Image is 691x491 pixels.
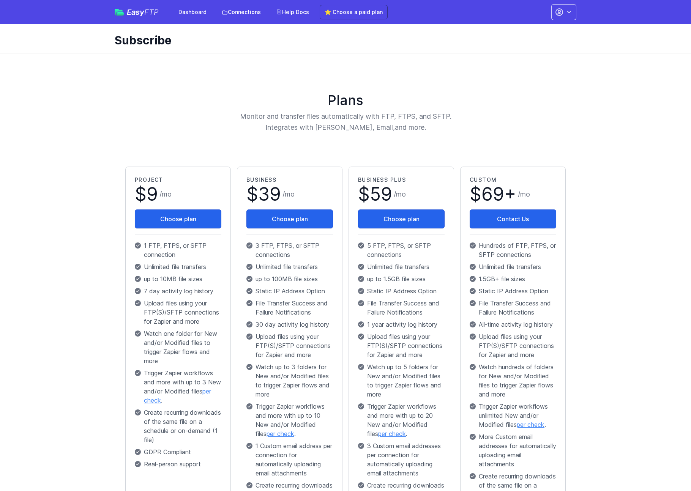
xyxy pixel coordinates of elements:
span: $ [135,185,158,203]
span: 59 [370,183,392,205]
a: Contact Us [470,209,556,228]
span: Trigger Zapier workflows and more with up to 3 New and/or Modified files . [144,368,221,405]
p: Watch hundreds of folders for New and/or Modified files to trigger Zapier flows and more [470,362,556,399]
button: Choose plan [358,209,445,228]
p: Watch up to 5 folders for New and/or Modified files to trigger Zapier flows and more [358,362,445,399]
p: Unlimited file transfers [135,262,221,271]
p: up to 1.5GB file sizes [358,274,445,283]
p: Upload files using your FTP(S)/SFTP connections for Zapier and more [246,332,333,359]
span: Easy [127,8,159,16]
h2: Business Plus [358,176,445,184]
p: 1 FTP, FTPS, or SFTP connection [135,241,221,259]
h2: Project [135,176,221,184]
p: 30 day activity log history [246,320,333,329]
span: $ [358,185,392,203]
span: / [518,189,530,200]
p: up to 10MB file sizes [135,274,221,283]
span: $ [470,185,516,203]
p: 5 FTP, FTPS, or SFTP connections [358,241,445,259]
p: 7 day activity log history [135,286,221,296]
p: up to 100MB file sizes [246,274,333,283]
span: Trigger Zapier workflows unlimited New and/or Modified files . [479,402,556,429]
span: mo [396,190,406,198]
span: 39 [258,183,281,205]
span: Trigger Zapier workflows and more with up to 10 New and/or Modified files . [256,402,333,438]
h1: Plans [122,93,569,108]
span: FTP [144,8,159,17]
h1: Subscribe [115,33,570,47]
p: Upload files using your FTP(S)/SFTP connections for Zapier and more [135,299,221,326]
p: Create recurring downloads of the same file on a schedule or on-demand (1 file) [135,408,221,444]
a: EasyFTP [115,8,159,16]
span: 69+ [481,183,516,205]
span: $ [246,185,281,203]
p: Unlimited file transfers [246,262,333,271]
p: File Transfer Success and Failure Notifications [358,299,445,317]
p: All-time activity log history [470,320,556,329]
span: / [159,189,172,200]
span: mo [162,190,172,198]
p: Hundreds of FTP, FTPS, or SFTP connections [470,241,556,259]
a: per check [144,387,211,404]
p: Real-person support [135,460,221,469]
a: per check [517,421,544,428]
p: 3 FTP, FTPS, or SFTP connections [246,241,333,259]
p: Upload files using your FTP(S)/SFTP connections for Zapier and more [358,332,445,359]
h2: Business [246,176,333,184]
span: mo [520,190,530,198]
a: per check [267,430,294,437]
p: 1 year activity log history [358,320,445,329]
h2: Custom [470,176,556,184]
a: ⭐ Choose a paid plan [320,5,388,19]
p: Watch up to 3 folders for New and/or Modified files to trigger Zapier flows and more [246,362,333,399]
p: More Custom email addresses for automatically uploading email attachments [470,432,556,469]
p: 1 Custom email address per connection for automatically uploading email attachments [246,441,333,478]
p: Watch one folder for New and/or Modified files to trigger Zapier flows and more [135,329,221,365]
p: Unlimited file transfers [470,262,556,271]
span: / [394,189,406,200]
button: Choose plan [246,209,333,228]
p: Unlimited file transfers [358,262,445,271]
p: File Transfer Success and Failure Notifications [246,299,333,317]
p: 3 Custom email addresses per connection for automatically uploading email attachments [358,441,445,478]
a: Dashboard [174,5,211,19]
span: Trigger Zapier workflows and more with up to 20 New and/or Modified files . [367,402,445,438]
p: 1.5GB+ file sizes [470,274,556,283]
img: easyftp_logo.png [115,9,124,16]
p: GDPR Compliant [135,447,221,456]
button: Choose plan [135,209,221,228]
a: per check [378,430,406,437]
p: File Transfer Success and Failure Notifications [470,299,556,317]
p: Upload files using your FTP(S)/SFTP connections for Zapier and more [470,332,556,359]
a: Connections [217,5,265,19]
p: Static IP Address Option [358,286,445,296]
span: mo [285,190,295,198]
a: Help Docs [271,5,314,19]
p: Monitor and transfer files automatically with FTP, FTPS, and SFTP. Integrates with [PERSON_NAME],... [197,111,494,133]
span: 9 [147,183,158,205]
span: / [282,189,295,200]
p: Static IP Address Option [470,286,556,296]
p: Static IP Address Option [246,286,333,296]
